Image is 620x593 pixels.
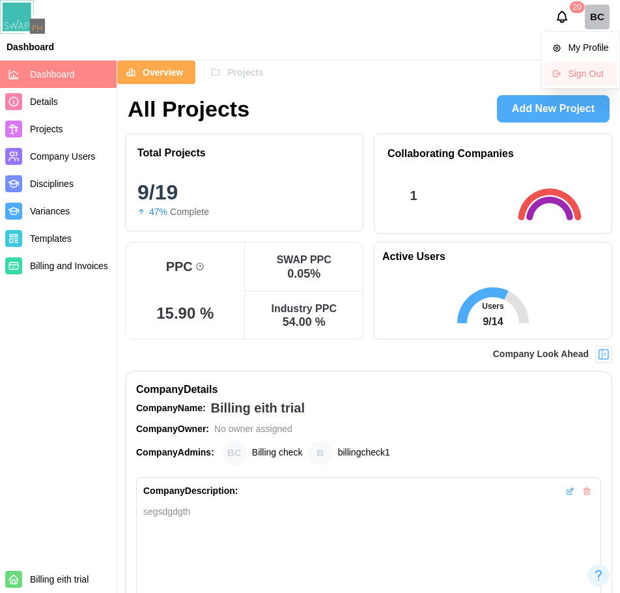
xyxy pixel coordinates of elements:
[211,398,305,418] div: Billing eith trial
[308,441,333,465] div: billingcheck1
[277,253,331,266] div: SWAP PPC
[283,316,326,328] div: 54.00 %
[214,422,292,437] div: No owner assigned
[30,206,70,216] span: Variances
[30,151,95,162] span: Company Users
[222,441,247,465] div: Billing check
[143,484,238,499] div: Company Description:
[338,446,390,460] div: billingcheck1
[493,347,589,362] div: Company Look Ahead
[137,182,351,203] div: 9/19
[30,574,89,585] span: Billing eith trial
[585,5,610,29] div: BC
[512,96,595,122] span: Add New Project
[30,96,58,107] span: Details
[149,205,167,220] div: 47%
[30,69,75,80] span: Dashboard
[136,401,206,416] div: Company Name:
[551,6,573,28] button: Notifications
[166,260,193,273] div: PPC
[585,5,610,29] a: Billing check
[156,306,214,321] div: 15.90 %
[271,302,336,315] div: Industry PPC
[136,382,601,398] div: Company Details
[143,61,183,83] span: Overview
[30,261,108,271] span: Billing and Invoices
[382,250,445,264] h1: Active Users
[30,179,74,189] span: Disciplines
[143,505,594,519] div: segsdgdgth
[569,1,584,13] div: 20
[387,147,514,161] h1: Collaborating Companies
[7,42,54,51] div: Dashboard
[568,68,608,79] div: Sign Out
[170,205,209,220] div: Complete
[568,41,608,55] div: My Profile
[136,424,209,434] strong: Company Owner:
[597,348,610,361] img: Project Look Ahead Button
[128,94,249,123] h1: All Projects
[227,61,263,83] span: Projects
[252,446,303,460] div: Billing check
[30,233,72,244] span: Templates
[30,124,63,134] span: Projects
[136,447,214,457] strong: Company Admins:
[541,31,619,89] div: Billing check
[137,147,206,159] div: Total Projects
[287,268,320,280] div: 0.05 %
[410,186,417,206] div: 1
